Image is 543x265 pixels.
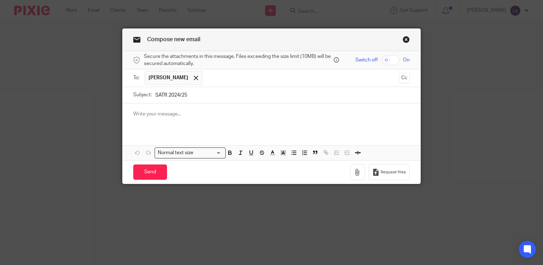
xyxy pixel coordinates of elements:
[147,37,200,42] span: Compose new email
[403,36,410,45] a: Close this dialog window
[369,164,410,180] button: Request files
[149,74,188,81] span: [PERSON_NAME]
[133,74,141,81] label: To:
[403,56,410,64] span: On
[399,73,410,83] button: Cc
[155,147,226,158] div: Search for option
[381,169,406,175] span: Request files
[144,53,332,67] span: Secure the attachments in this message. Files exceeding the size limit (10MB) will be secured aut...
[133,164,167,180] input: Send
[156,149,195,157] span: Normal text size
[196,149,221,157] input: Search for option
[133,91,152,98] label: Subject:
[355,56,378,64] span: Switch off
